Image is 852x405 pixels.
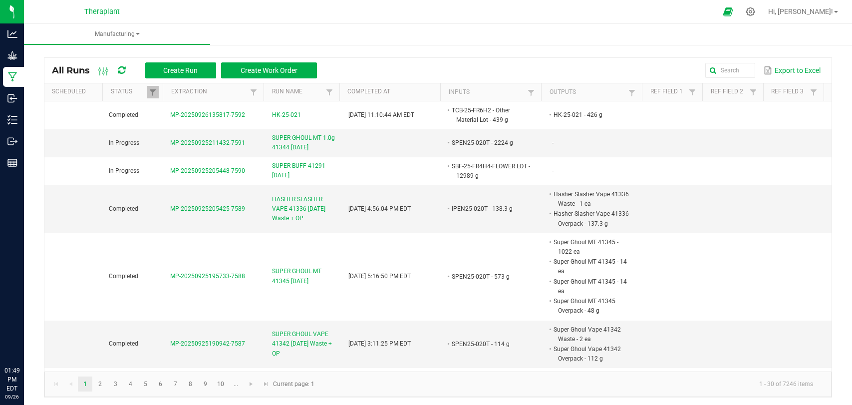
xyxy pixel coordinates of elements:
inline-svg: Reports [7,158,17,168]
th: Outputs [541,83,642,101]
span: Open Ecommerce Menu [717,2,739,21]
span: MP-20250925190942-7587 [170,340,245,347]
a: StatusSortable [111,88,147,96]
a: Filter [525,86,537,99]
span: [DATE] 3:11:25 PM EDT [348,340,411,347]
span: Completed [109,273,138,280]
button: Create Run [145,62,216,78]
a: Filter [747,86,759,98]
span: [DATE] 4:56:04 PM EDT [348,205,411,212]
a: Page 3 [108,377,123,392]
a: ScheduledSortable [52,88,99,96]
li: Super Ghoul MT 41345 - 14 ea [552,277,633,296]
a: ExtractionSortable [171,88,248,96]
li: Hasher Slasher Vape 41336 Waste - 1 ea [552,189,633,209]
span: Go to the next page [247,380,255,388]
li: Super Ghoul MT 41345 - 1022 ea [552,237,633,257]
div: All Runs [52,62,324,79]
button: Create Work Order [221,62,317,78]
td: - [546,157,648,185]
li: Super Ghoul MT 41345 - 14 ea [552,257,633,276]
kendo-pager: Current page: 1 [44,372,832,397]
span: Create Run [163,66,198,74]
a: Page 4 [123,377,138,392]
button: Export to Excel [761,62,823,79]
inline-svg: Analytics [7,29,17,39]
a: Filter [248,86,260,98]
span: MP-20250925211432-7591 [170,139,245,146]
span: HASHER SLASHER VAPE 41336 [DATE] Waste + OP [272,195,336,224]
span: Hi, [PERSON_NAME]! [768,7,833,15]
li: IPEN25-020T - 138.3 g [450,204,531,214]
a: Filter [808,86,820,98]
inline-svg: Grow [7,50,17,60]
a: Filter [323,86,335,98]
a: Page 5 [138,377,153,392]
a: Filter [626,86,638,99]
a: Ref Field 3Sortable [771,88,808,96]
li: Hasher Slasher Vape 41336 Overpack - 137.3 g [552,209,633,228]
li: SPEN25-020T - 573 g [450,272,531,282]
th: Inputs [440,83,541,101]
li: SBF-25-FR4H4-FLOWER LOT - 12989 g [450,161,531,181]
td: - [546,129,648,157]
a: Page 6 [153,377,168,392]
inline-svg: Inbound [7,93,17,103]
td: - [546,368,648,396]
a: Filter [686,86,698,98]
span: SUPER BUFF 41291 [DATE] [272,161,336,180]
span: MP-20250925195733-7588 [170,273,245,280]
span: MP-20250925205448-7590 [170,167,245,174]
a: Page 11 [229,377,243,392]
inline-svg: Manufacturing [7,72,17,82]
span: MP-20250926135817-7592 [170,111,245,118]
li: SPEN25-020T - 2224 g [450,138,531,148]
a: Go to the next page [244,377,259,392]
span: SUPER GHOUL VAPE 41342 [DATE] Waste + OP [272,330,336,359]
a: Completed AtSortable [347,88,436,96]
li: Super Ghoul MT 41345 Overpack - 48 g [552,296,633,316]
span: [DATE] 5:16:50 PM EDT [348,273,411,280]
span: Manufacturing [24,30,210,38]
a: Page 2 [93,377,107,392]
li: TCB-25-FR6H2 - Other Material Lot - 439 g [450,105,531,125]
span: Completed [109,205,138,212]
a: Run NameSortable [272,88,323,96]
span: In Progress [109,139,139,146]
input: Search [705,63,755,78]
p: 01:49 PM EDT [4,366,19,393]
span: MP-20250925205425-7589 [170,205,245,212]
a: Manufacturing [24,24,210,45]
span: Completed [109,111,138,118]
iframe: Resource center [10,325,40,355]
a: Page 7 [168,377,183,392]
span: Create Work Order [241,66,297,74]
a: Page 1 [78,377,92,392]
a: Page 8 [183,377,198,392]
a: Page 9 [198,377,213,392]
inline-svg: Outbound [7,136,17,146]
p: 09/26 [4,393,19,401]
span: Completed [109,340,138,347]
span: SUPER GHOUL MT 41345 [DATE] [272,267,336,286]
kendo-pager-info: 1 - 30 of 7246 items [320,376,821,393]
a: Go to the last page [259,377,273,392]
li: Super Ghoul Vape 41342 Waste - 2 ea [552,325,633,344]
span: [DATE] 11:10:44 AM EDT [348,111,414,118]
li: HK-25-021 - 426 g [552,110,633,120]
li: SPEN25-020T - 114 g [450,339,531,349]
li: Super Ghoul Vape 41342 Overpack - 112 g [552,344,633,364]
inline-svg: Inventory [7,115,17,125]
a: Page 10 [214,377,228,392]
span: HK-25-021 [272,110,301,120]
span: Theraplant [84,7,120,16]
span: In Progress [109,167,139,174]
a: Ref Field 2Sortable [711,88,747,96]
div: Manage settings [744,7,757,16]
a: Ref Field 1Sortable [650,88,687,96]
a: Filter [147,86,159,98]
span: Go to the last page [262,380,270,388]
span: SUPER GHOUL MT 1.0g 41344 [DATE] [272,133,336,152]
